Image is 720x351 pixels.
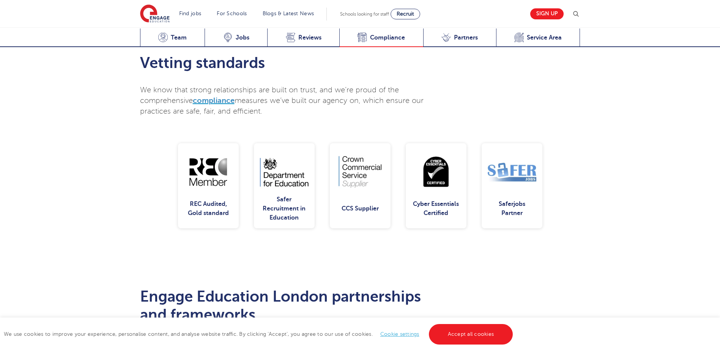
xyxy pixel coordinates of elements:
[530,8,564,19] a: Sign up
[184,195,233,222] div: REC Audited, Gold standard
[429,324,513,345] a: Accept all cookies
[380,331,419,337] a: Cookie settings
[298,34,321,41] span: Reviews
[236,34,249,41] span: Jobs
[267,28,339,47] a: Reviews
[140,5,170,24] img: Engage Education
[263,11,314,16] a: Blogs & Latest News
[179,11,202,16] a: Find jobs
[527,34,562,41] span: Service Area
[260,195,309,222] div: Safer Recruitment in Education
[397,11,414,17] span: Recruit
[370,34,405,41] span: Compliance
[340,11,389,17] span: Schools looking for staff
[412,195,460,222] div: Cyber Essentials Certified
[336,195,384,222] div: CCS Supplier
[193,96,235,105] a: compliance
[488,155,536,189] img: Safer
[140,96,424,115] span: measures we’ve built our agency on, which ensure our practices are safe, fair, and efficient.
[184,155,233,189] img: REC
[4,331,515,337] span: We use cookies to improve your experience, personalise content, and analyse website traffic. By c...
[412,155,460,189] img: Cyber Essentials
[496,28,580,47] a: Service Area
[260,155,309,189] img: DOE
[488,195,536,222] div: Saferjobs Partner
[391,9,420,19] a: Recruit
[217,11,247,16] a: For Schools
[205,28,267,47] a: Jobs
[336,155,384,189] img: CCS
[140,28,205,47] a: Team
[171,34,187,41] span: Team
[140,288,434,324] h2: Engage Education London partnerships and frameworks
[339,28,423,47] a: Compliance
[454,34,478,41] span: Partners
[140,86,399,105] span: We know that strong relationships are built on trust, and we’re proud of the comprehensive
[423,28,496,47] a: Partners
[140,54,434,72] h2: Vetting standards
